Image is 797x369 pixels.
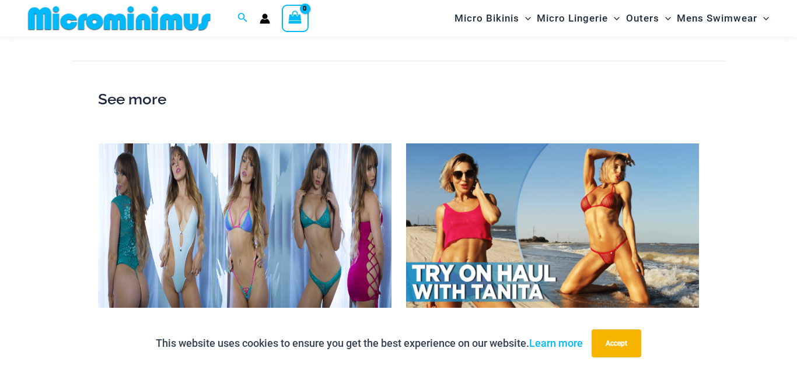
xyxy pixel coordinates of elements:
nav: Site Navigation [450,2,774,35]
a: Account icon link [260,13,270,24]
span: Mens Swimwear [677,3,757,33]
a: Mens SwimwearMenu ToggleMenu Toggle [674,3,772,33]
img: TANITA v1 YT BLOG Thumbnail [406,143,700,308]
a: Micro LingerieMenu ToggleMenu Toggle [534,3,623,33]
h2: See more [98,87,699,112]
p: This website uses cookies to ensure you get the best experience on our website. [156,335,583,352]
span: Menu Toggle [659,3,671,33]
button: Accept [592,329,641,357]
img: MM SHOP LOGO FLAT [23,5,215,31]
a: View Shopping Cart, empty [282,5,309,31]
a: Search icon link [237,11,248,26]
span: Micro Bikinis [455,3,519,33]
img: 2000 x 700 TOH Scarlet [98,143,391,308]
span: Micro Lingerie [537,3,608,33]
a: Micro BikinisMenu ToggleMenu Toggle [452,3,534,33]
span: Menu Toggle [608,3,620,33]
span: Menu Toggle [519,3,531,33]
a: Learn more [529,337,583,349]
a: OutersMenu ToggleMenu Toggle [623,3,674,33]
span: Menu Toggle [757,3,769,33]
span: Outers [626,3,659,33]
